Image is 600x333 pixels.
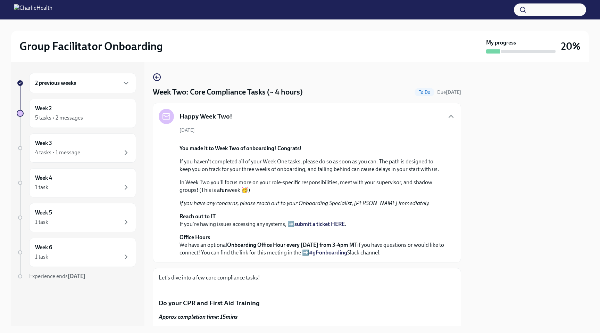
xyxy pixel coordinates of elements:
[35,79,76,87] h6: 2 previous weeks
[17,168,136,197] a: Week 41 task
[17,203,136,232] a: Week 51 task
[180,127,195,133] span: [DATE]
[309,249,347,256] a: #gf-onboarding
[180,234,210,241] strong: Office Hours
[227,242,357,248] strong: Onboarding Office Hour every [DATE] from 3-4pm MT
[159,299,455,308] p: Do your CPR and First Aid Training
[35,184,48,191] div: 1 task
[29,273,85,279] span: Experience ends
[17,133,136,163] a: Week 34 tasks • 1 message
[35,114,83,122] div: 5 tasks • 2 messages
[35,244,52,251] h6: Week 6
[29,73,136,93] div: 2 previous weeks
[180,145,302,152] strong: You made it to Week Two of onboarding! Congrats!
[180,213,216,220] strong: Reach out to IT
[17,238,136,267] a: Week 61 task
[561,40,581,52] h3: 20%
[35,149,80,156] div: 4 tasks • 1 message
[294,221,345,227] a: submit a ticket HERE
[35,139,52,147] h6: Week 3
[180,234,444,257] p: We have an optional if you have questions or would like to connect! You can find the link for thi...
[14,4,52,15] img: CharlieHealth
[35,105,52,112] h6: Week 2
[35,209,52,217] h6: Week 5
[153,87,303,97] h4: Week Two: Core Compliance Tasks (~ 4 hours)
[68,273,85,279] strong: [DATE]
[35,174,52,182] h6: Week 4
[180,179,444,194] p: In Week Two you'll focus more on your role-specific responsibilities, meet with your supervisor, ...
[180,213,444,228] p: If you're having issues accessing any systems, ➡️ .
[415,90,434,95] span: To Do
[446,89,461,95] strong: [DATE]
[35,218,48,226] div: 1 task
[486,39,516,47] strong: My progress
[180,112,232,121] h5: Happy Week Two!
[180,200,430,206] em: If you have any concerns, please reach out to your Onboarding Specialist, [PERSON_NAME] immediately.
[220,187,228,193] strong: fun
[180,158,444,173] p: If you haven't completed all of your Week One tasks, please do so as soon as you can. The path is...
[19,39,163,53] h2: Group Facilitator Onboarding
[437,89,461,96] span: September 29th, 2025 10:00
[35,253,48,261] div: 1 task
[17,99,136,128] a: Week 25 tasks • 2 messages
[159,274,455,282] p: Let's dive into a few core compliance tasks!
[437,89,461,95] span: Due
[159,314,237,320] strong: Approx completion time: 15mins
